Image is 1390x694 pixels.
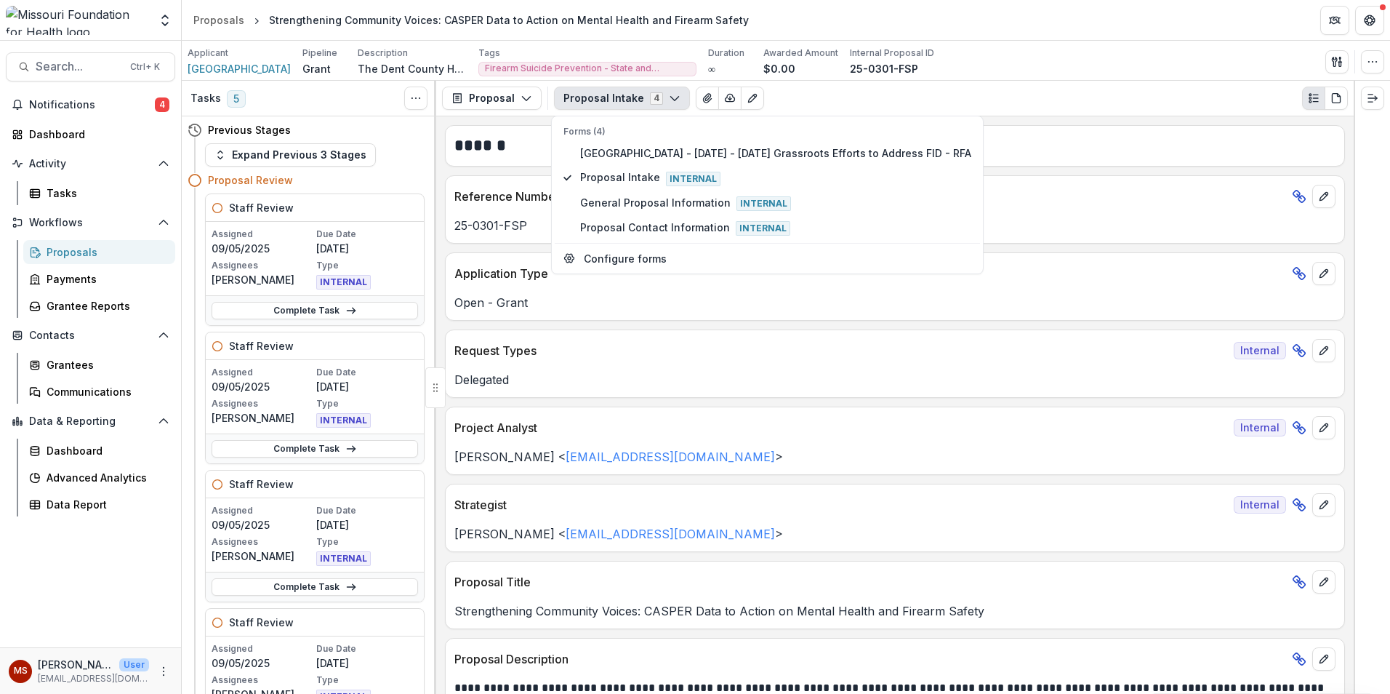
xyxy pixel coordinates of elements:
[850,47,934,60] p: Internal Proposal ID
[23,294,175,318] a: Grantee Reports
[188,9,755,31] nav: breadcrumb
[229,615,294,630] h5: Staff Review
[229,338,294,354] h5: Staff Review
[850,61,918,76] p: 25-0301-FSP
[6,410,175,433] button: Open Data & Reporting
[302,61,331,76] p: Grant
[188,47,228,60] p: Applicant
[212,674,313,687] p: Assignees
[23,380,175,404] a: Communications
[316,228,418,241] p: Due Date
[454,265,1286,282] p: Application Type
[302,47,337,60] p: Pipeline
[155,6,175,35] button: Open entity switcher
[212,549,313,564] p: [PERSON_NAME]
[566,527,775,541] a: [EMAIL_ADDRESS][DOMAIN_NAME]
[212,379,313,394] p: 09/05/2025
[6,211,175,234] button: Open Workflows
[119,658,149,671] p: User
[6,324,175,347] button: Open Contacts
[316,366,418,379] p: Due Date
[212,504,313,517] p: Assigned
[208,122,291,137] h4: Previous Stages
[316,275,371,290] span: INTERNAL
[763,61,795,76] p: $0.00
[155,97,169,112] span: 4
[29,217,152,229] span: Workflows
[227,90,246,108] span: 5
[47,443,164,458] div: Dashboard
[358,47,408,60] p: Description
[23,181,175,205] a: Tasks
[741,87,764,110] button: Edit as form
[212,228,313,241] p: Assigned
[23,240,175,264] a: Proposals
[696,87,719,110] button: View Attached Files
[190,92,221,105] h3: Tasks
[708,61,715,76] p: ∞
[316,535,418,549] p: Type
[442,87,542,110] button: Proposal
[1312,570,1335,594] button: edit
[454,496,1228,514] p: Strategist
[212,241,313,256] p: 09/05/2025
[454,294,1335,311] p: Open - Grant
[454,217,1335,234] p: 25-0301-FSP
[47,497,164,512] div: Data Report
[29,415,152,428] span: Data & Reporting
[188,61,291,76] span: [GEOGRAPHIC_DATA]
[1312,262,1335,285] button: edit
[1312,185,1335,208] button: edit
[316,517,418,533] p: [DATE]
[212,272,313,287] p: [PERSON_NAME]
[763,47,838,60] p: Awarded Amount
[208,172,293,188] h4: Proposal Review
[212,535,313,549] p: Assignees
[563,125,971,138] p: Forms (4)
[205,143,376,167] button: Expand Previous 3 Stages
[1312,647,1335,671] button: edit
[23,439,175,463] a: Dashboard
[212,578,418,596] a: Complete Task
[580,169,971,186] span: Proposal Intake
[454,188,1286,205] p: Reference Number
[36,60,121,73] span: Search...
[212,366,313,379] p: Assigned
[155,663,172,680] button: More
[580,145,971,161] span: [GEOGRAPHIC_DATA] - [DATE] - [DATE] Grassroots Efforts to Address FID - RFA
[188,9,250,31] a: Proposals
[454,573,1286,591] p: Proposal Title
[229,476,294,492] h5: Staff Review
[47,298,164,314] div: Grantee Reports
[212,302,418,319] a: Complete Task
[666,172,720,186] span: Internal
[316,642,418,655] p: Due Date
[485,63,690,73] span: Firearm Suicide Prevention - State and Regional Efforts
[47,244,164,260] div: Proposals
[1234,342,1286,359] span: Internal
[6,93,175,116] button: Notifications4
[269,12,749,28] div: Strengthening Community Voices: CASPER Data to Action on Mental Health and Firearm Safety
[358,61,467,76] p: The Dent County Health Center will strengthen local efforts to prevent firearm suicide by combini...
[29,127,164,142] div: Dashboard
[47,271,164,287] div: Payments
[212,410,313,426] p: [PERSON_NAME]
[708,47,744,60] p: Duration
[1320,6,1349,35] button: Partners
[580,220,971,236] span: Proposal Contact Information
[1325,87,1348,110] button: PDF view
[1312,416,1335,439] button: edit
[23,466,175,490] a: Advanced Analytics
[47,357,164,372] div: Grantees
[29,330,152,342] span: Contacts
[6,6,149,35] img: Missouri Foundation for Health logo
[316,551,371,566] span: INTERNAL
[212,517,313,533] p: 09/05/2025
[316,379,418,394] p: [DATE]
[193,12,244,28] div: Proposals
[454,371,1335,388] p: Delegated
[454,342,1228,359] p: Request Types
[316,674,418,687] p: Type
[316,259,418,272] p: Type
[127,59,163,75] div: Ctrl + K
